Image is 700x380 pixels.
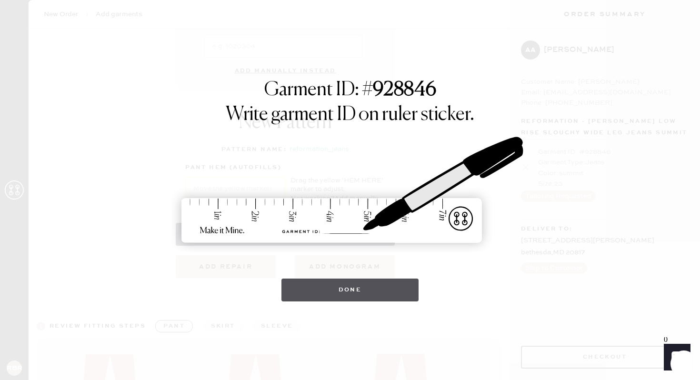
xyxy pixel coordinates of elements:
[264,79,436,103] h1: Garment ID: #
[655,337,696,378] iframe: Front Chat
[373,80,436,100] strong: 928846
[171,112,529,269] img: ruler-sticker-sharpie.svg
[226,103,474,126] h1: Write garment ID on ruler sticker.
[281,279,419,301] button: Done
